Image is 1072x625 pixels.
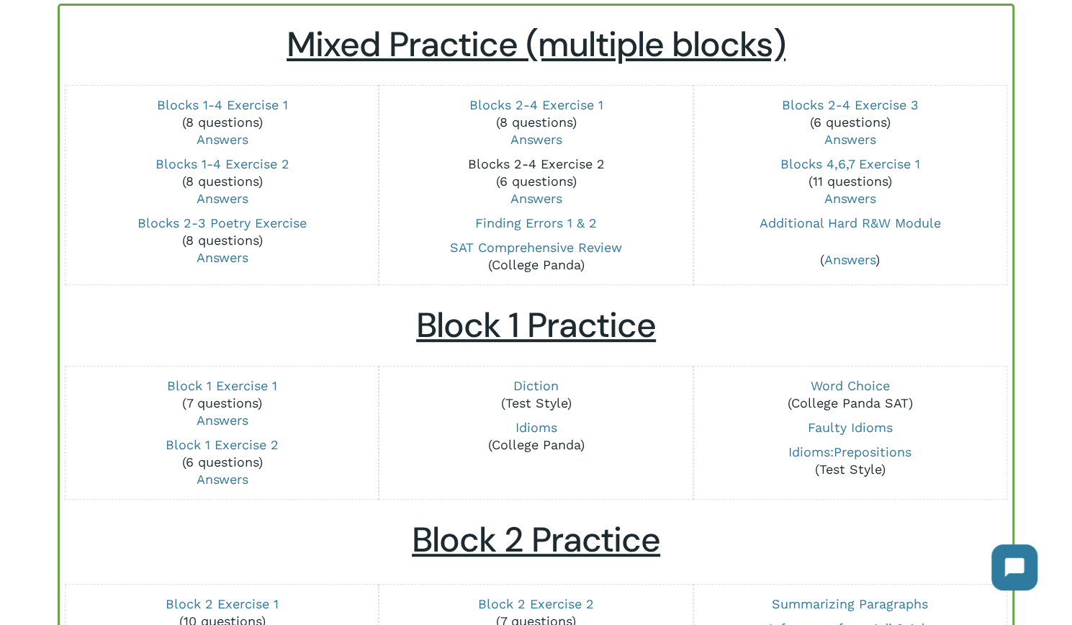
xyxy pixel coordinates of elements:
u: Block 2 Practice [412,517,660,562]
p: (8 questions) [76,215,369,266]
p: (College Panda SAT) [703,377,997,412]
a: Answers [824,252,875,267]
a: Finding Errors 1 & 2 [475,215,597,230]
a: Block 1 Exercise 1 [167,378,277,393]
a: Blocks 2-4 Exercise 3 [782,97,919,112]
p: (8 questions) [389,96,683,148]
a: Blocks 4,6,7 Exercise 1 [780,156,920,171]
iframe: Chatbot [977,530,1052,605]
p: (6 questions) [76,436,369,488]
p: (11 questions) [703,156,997,207]
a: Blocks 2-4 Exercise 1 [469,97,603,112]
a: Answers [510,132,562,147]
p: (College Panda) [389,419,683,454]
a: Additional Hard R&W Module [760,215,941,230]
a: Blocks 2-3 Poetry Exercise [138,215,307,230]
a: Blocks 1-4 Exercise 1 [156,97,287,112]
a: Idioms:Prepositions [788,444,911,459]
a: Answers [196,472,248,487]
a: Answers [196,413,248,428]
a: Block 1 Exercise 2 [166,437,279,452]
a: Answers [510,191,562,206]
p: (College Panda) [389,239,683,274]
p: (8 questions) [76,96,369,148]
a: Faulty Idioms [808,420,893,435]
a: Word Choice [811,378,890,393]
a: Answers [196,132,248,147]
a: SAT Comprehensive Review [450,240,622,255]
a: Answers [196,191,248,206]
a: Summarizing Paragraphs [772,596,928,611]
p: ( ) [703,251,997,269]
a: Blocks 2-4 Exercise 2 [467,156,604,171]
a: Block 2 Exercise 2 [478,596,594,611]
p: (6 questions) [703,96,997,148]
a: Answers [824,191,876,206]
u: Mixed Practice (multiple blocks) [287,22,785,67]
a: Diction [513,378,559,393]
a: Answers [196,250,248,265]
p: (Test Style) [389,377,683,412]
p: (6 questions) [389,156,683,207]
a: Blocks 1-4 Exercise 2 [155,156,289,171]
a: Answers [824,132,876,147]
u: Block 1 Practice [416,302,656,348]
p: (7 questions) [76,377,369,429]
a: Block 2 Exercise 1 [166,596,279,611]
p: (8 questions) [76,156,369,207]
a: Idioms [515,420,557,435]
p: (Test Style) [703,444,997,478]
